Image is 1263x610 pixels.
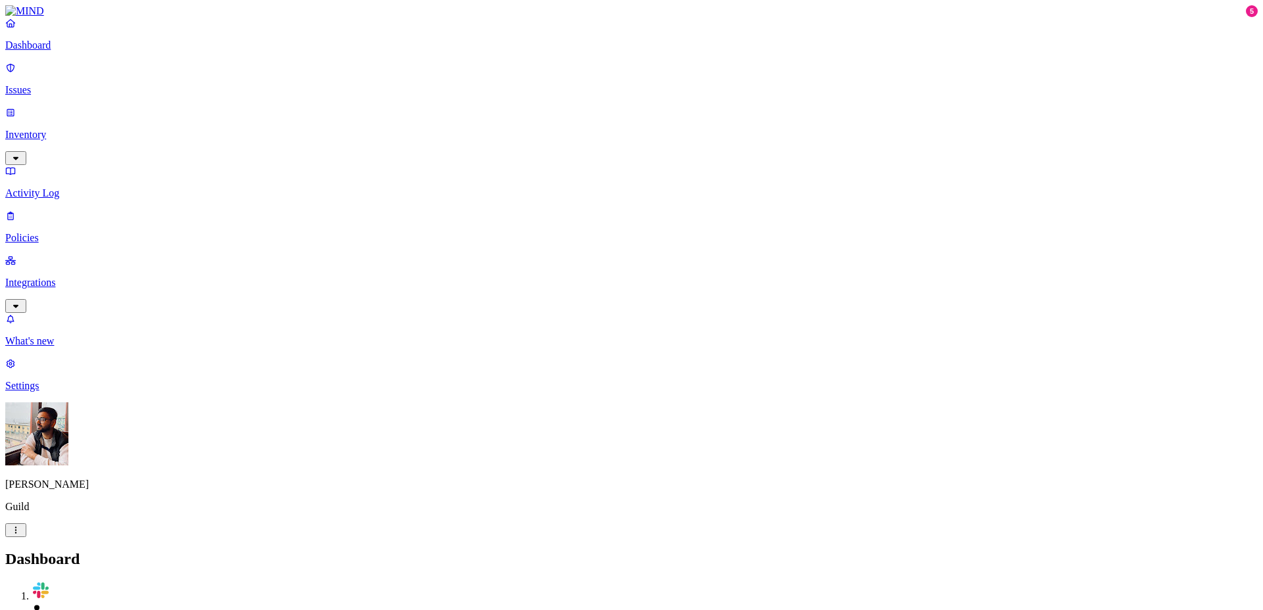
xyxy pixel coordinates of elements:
a: Issues [5,62,1258,96]
a: Settings [5,358,1258,392]
p: Guild [5,501,1258,513]
img: MIND [5,5,44,17]
a: Integrations [5,254,1258,311]
a: Inventory [5,106,1258,163]
p: [PERSON_NAME] [5,479,1258,490]
p: Policies [5,232,1258,244]
a: Dashboard [5,17,1258,51]
a: MIND [5,5,1258,17]
a: Policies [5,210,1258,244]
a: What's new [5,313,1258,347]
p: Dashboard [5,39,1258,51]
img: Bhargav Panchumarthy [5,402,68,465]
p: Activity Log [5,187,1258,199]
a: Activity Log [5,165,1258,199]
p: Inventory [5,129,1258,141]
p: What's new [5,335,1258,347]
p: Integrations [5,277,1258,289]
img: svg%3e [32,581,50,599]
h2: Dashboard [5,550,1258,568]
div: 5 [1246,5,1258,17]
p: Issues [5,84,1258,96]
p: Settings [5,380,1258,392]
